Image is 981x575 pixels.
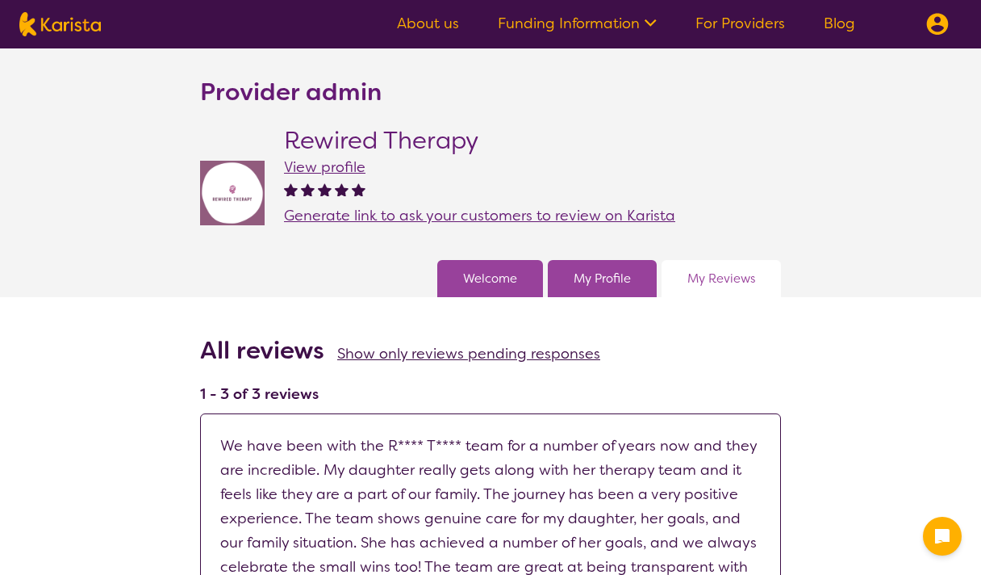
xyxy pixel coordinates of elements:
h2: All reviews [200,336,324,365]
a: Funding Information [498,14,657,33]
a: Generate link to ask your customers to review on Karista [284,204,675,228]
h2: Rewired Therapy [284,126,675,155]
span: Generate link to ask your customers to review on Karista [284,206,675,225]
img: fullstar [301,183,315,196]
a: Blog [824,14,855,33]
a: About us [397,14,459,33]
img: fullstar [318,183,332,196]
a: View profile [284,157,365,177]
h2: Provider admin [200,78,382,107]
a: For Providers [695,14,785,33]
a: My Reviews [687,267,755,291]
a: Show only reviews pending responses [337,344,600,363]
a: My Profile [574,267,631,291]
a: Welcome [463,267,517,291]
h4: 1 - 3 of 3 reviews [200,384,781,404]
img: menu [926,13,949,36]
img: fullstar [335,183,349,196]
img: Karista logo [19,12,101,36]
img: fullstar [352,183,365,196]
img: fullstar [284,183,298,196]
img: jovdti8ilrgkpezhq0s9.png [200,161,265,225]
